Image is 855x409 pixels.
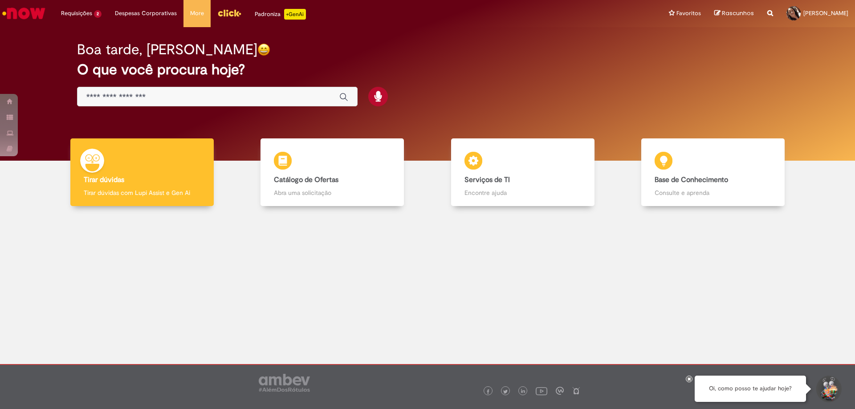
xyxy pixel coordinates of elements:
span: [PERSON_NAME] [803,9,848,17]
a: Serviços de TI Encontre ajuda [427,138,618,207]
a: Catálogo de Ofertas Abra uma solicitação [237,138,428,207]
img: logo_footer_youtube.png [536,385,547,397]
span: 2 [94,10,102,18]
img: logo_footer_naosei.png [572,387,580,395]
b: Tirar dúvidas [84,175,124,184]
p: Abra uma solicitação [274,188,391,197]
h2: O que você procura hoje? [77,62,778,77]
a: Rascunhos [714,9,754,18]
span: More [190,9,204,18]
img: logo_footer_workplace.png [556,387,564,395]
p: Encontre ajuda [464,188,581,197]
b: Base de Conhecimento [655,175,728,184]
a: Tirar dúvidas Tirar dúvidas com Lupi Assist e Gen Ai [47,138,237,207]
span: Rascunhos [722,9,754,17]
img: click_logo_yellow_360x200.png [217,6,241,20]
button: Iniciar Conversa de Suporte [815,376,842,402]
span: Requisições [61,9,92,18]
b: Catálogo de Ofertas [274,175,338,184]
p: Tirar dúvidas com Lupi Assist e Gen Ai [84,188,200,197]
img: happy-face.png [257,43,270,56]
p: Consulte e aprenda [655,188,771,197]
a: Base de Conhecimento Consulte e aprenda [618,138,809,207]
img: logo_footer_twitter.png [503,389,508,394]
div: Oi, como posso te ajudar hoje? [695,376,806,402]
b: Serviços de TI [464,175,510,184]
img: logo_footer_linkedin.png [521,389,525,394]
img: logo_footer_ambev_rotulo_gray.png [259,374,310,392]
h2: Boa tarde, [PERSON_NAME] [77,42,257,57]
p: +GenAi [284,9,306,20]
img: logo_footer_facebook.png [486,389,490,394]
span: Despesas Corporativas [115,9,177,18]
div: Padroniza [255,9,306,20]
span: Favoritos [676,9,701,18]
img: ServiceNow [1,4,47,22]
